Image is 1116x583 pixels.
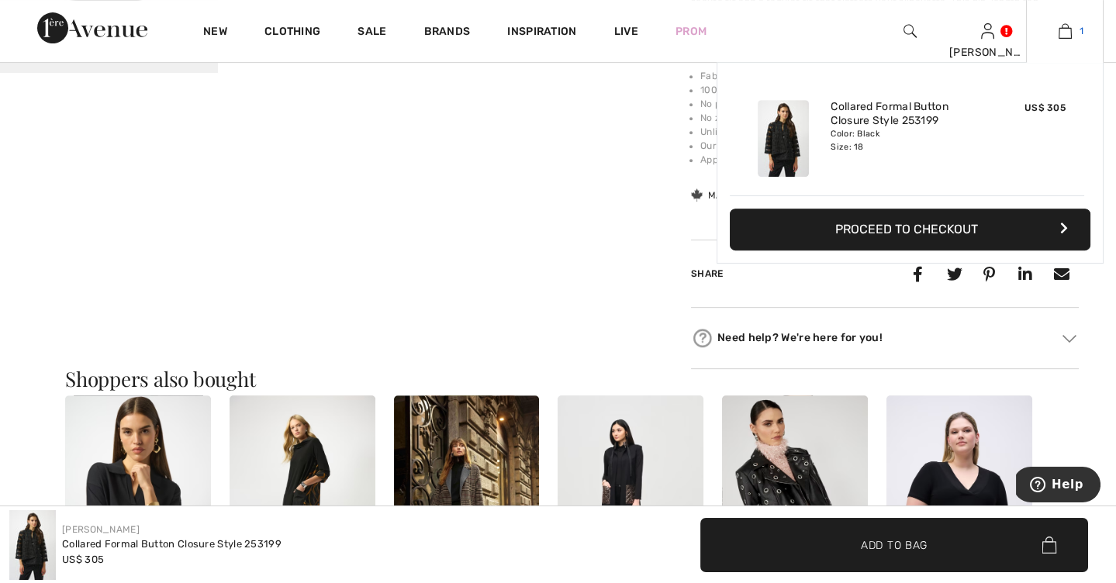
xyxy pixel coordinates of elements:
[981,23,994,38] a: Sign In
[1062,335,1076,343] img: Arrow2.svg
[9,510,56,580] img: Collared Formal Button Closure Style 253199
[700,83,1079,97] li: 100% Polyester
[730,209,1090,250] button: Proceed to Checkout
[700,139,1079,153] li: Our model is 5'9"/175 cm and wears a size 6.
[758,100,809,177] img: Collared Formal Button Closure Style 253199
[691,268,724,279] span: Share
[691,188,847,202] div: Made in [GEOGRAPHIC_DATA]
[1059,22,1072,40] img: My Bag
[203,25,227,41] a: New
[675,23,707,40] a: Prom
[981,22,994,40] img: My Info
[1027,22,1103,40] a: 1
[614,23,638,40] a: Live
[62,524,140,535] a: [PERSON_NAME]
[264,25,320,41] a: Clothing
[358,25,386,41] a: Sale
[700,69,1079,83] li: Fabric:
[700,153,1079,167] li: Approximate length (size 12): 29" - 74 cm
[949,44,1025,60] div: [PERSON_NAME]
[1080,24,1083,38] span: 1
[904,22,917,40] img: search the website
[62,554,104,565] span: US$ 305
[831,128,983,153] div: Color: Black Size: 18
[507,25,576,41] span: Inspiration
[424,25,471,41] a: Brands
[831,100,983,128] a: Collared Formal Button Closure Style 253199
[700,518,1088,572] button: Add to Bag
[861,536,928,553] span: Add to Bag
[1024,102,1066,113] span: US$ 305
[1016,467,1100,505] iframe: Opens a widget where you can find more information
[1042,536,1056,554] img: Bag.svg
[65,369,1051,389] h3: Shoppers also bought
[700,125,1079,139] li: Unlined
[62,536,282,552] div: Collared Formal Button Closure Style 253199
[700,111,1079,125] li: No zipper
[691,326,1079,350] div: Need help? We're here for you!
[700,97,1079,111] li: No pockets
[37,12,147,43] img: 1ère Avenue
